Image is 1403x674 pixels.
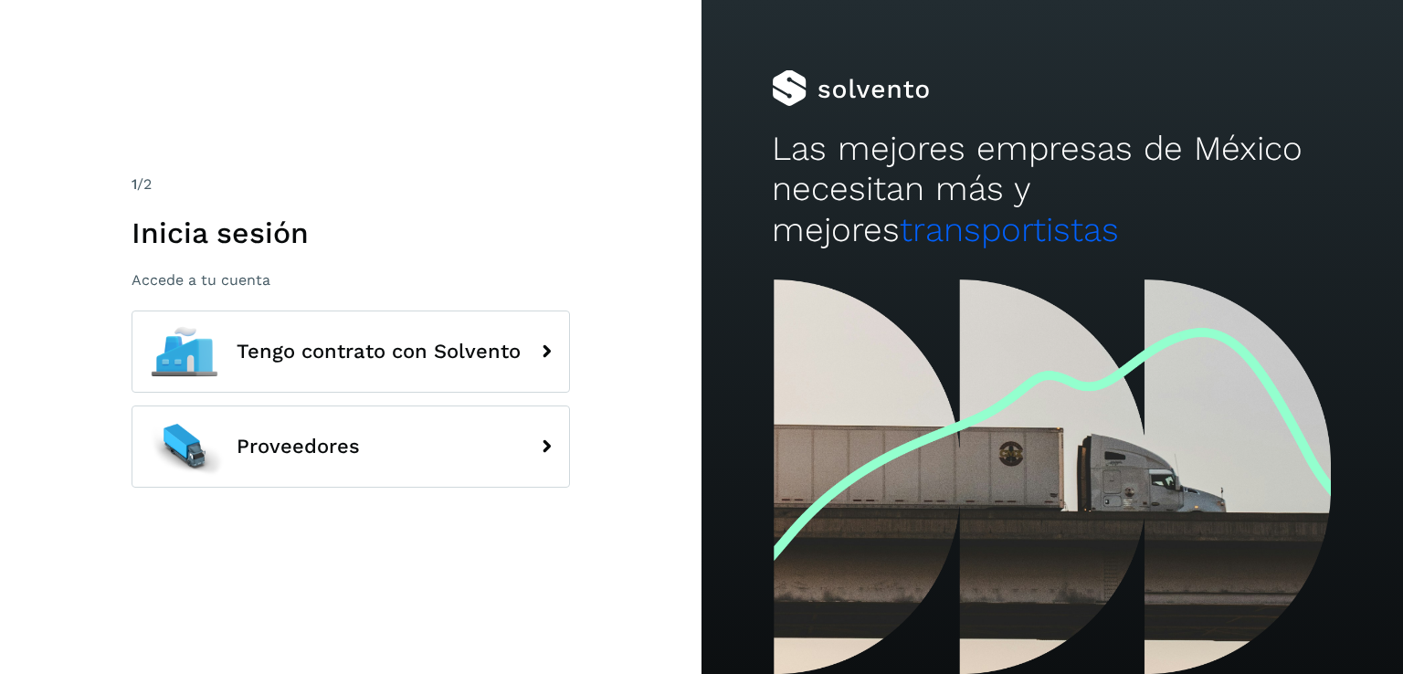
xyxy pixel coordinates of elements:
button: Proveedores [132,405,570,488]
div: /2 [132,174,570,195]
button: Tengo contrato con Solvento [132,311,570,393]
span: transportistas [900,210,1119,249]
h1: Inicia sesión [132,216,570,250]
span: Tengo contrato con Solvento [237,341,521,363]
p: Accede a tu cuenta [132,271,570,289]
h2: Las mejores empresas de México necesitan más y mejores [772,129,1333,250]
span: 1 [132,175,137,193]
span: Proveedores [237,436,360,458]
